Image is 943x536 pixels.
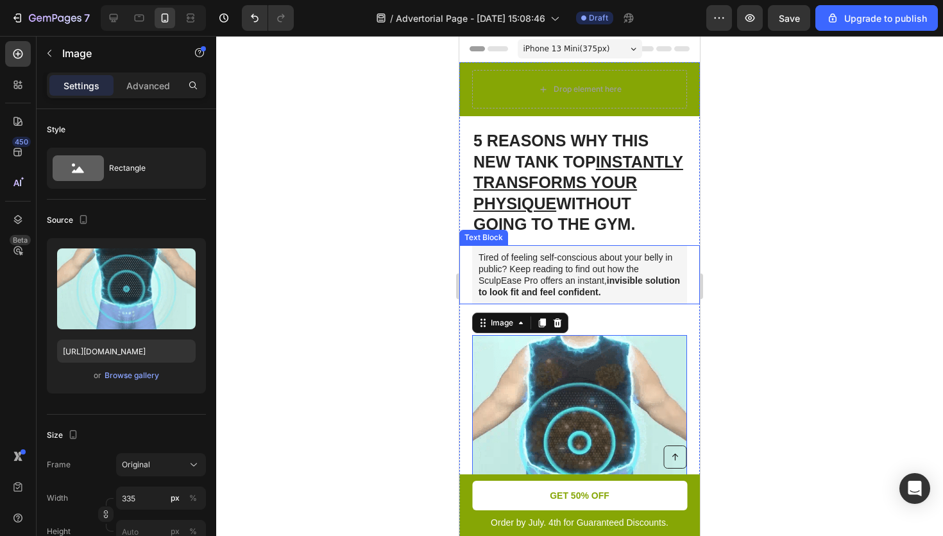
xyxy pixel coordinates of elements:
[84,10,90,26] p: 7
[126,79,170,92] p: Advanced
[189,492,197,504] div: %
[899,473,930,504] div: Open Intercom Messenger
[589,12,608,24] span: Draft
[396,12,545,25] span: Advertorial Page - [DATE] 15:08:46
[64,79,99,92] p: Settings
[57,340,196,363] input: https://example.com/image.jpg
[47,427,81,444] div: Size
[167,490,183,506] button: %
[815,5,938,31] button: Upgrade to publish
[390,12,393,25] span: /
[122,459,150,471] span: Original
[105,370,159,381] div: Browse gallery
[47,492,68,504] label: Width
[5,5,96,31] button: 7
[47,124,65,135] div: Style
[459,36,700,536] iframe: Design area
[109,153,187,183] div: Rectangle
[57,248,196,329] img: preview-image
[779,13,800,24] span: Save
[768,5,810,31] button: Save
[242,5,294,31] div: Undo/Redo
[826,12,927,25] div: Upgrade to publish
[116,453,206,476] button: Original
[47,459,71,471] label: Frame
[29,281,56,293] div: Image
[12,137,31,147] div: 450
[47,212,91,229] div: Source
[62,46,171,61] p: Image
[171,492,180,504] div: px
[104,369,160,382] button: Browse gallery
[13,299,228,514] img: gempages_584824474340164165-8cbeb26e-da6b-411f-8591-bdede42edd10.webp
[185,490,201,506] button: px
[94,368,101,383] span: or
[10,235,31,245] div: Beta
[116,487,206,510] input: px%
